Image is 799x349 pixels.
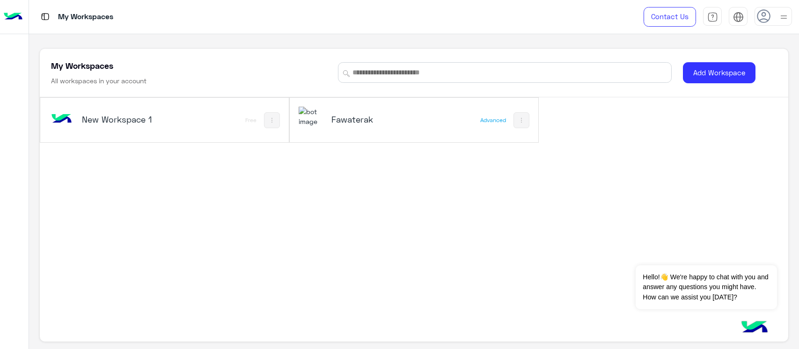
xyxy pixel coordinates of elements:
[49,107,74,132] img: bot image
[480,116,506,124] div: Advanced
[82,114,165,125] h5: New Workspace 1
[733,12,744,22] img: tab
[331,114,415,125] h5: Fawaterak
[51,60,113,71] h5: My Workspaces
[738,312,771,344] img: hulul-logo.png
[58,11,113,23] p: My Workspaces
[299,107,324,127] img: 171468393613305
[707,12,718,22] img: tab
[39,11,51,22] img: tab
[703,7,722,27] a: tab
[51,76,147,86] h6: All workspaces in your account
[636,265,777,309] span: Hello!👋 We're happy to chat with you and answer any questions you might have. How can we assist y...
[683,62,755,83] button: Add Workspace
[245,116,257,124] div: Free
[644,7,696,27] a: Contact Us
[4,7,22,27] img: Logo
[778,11,790,23] img: profile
